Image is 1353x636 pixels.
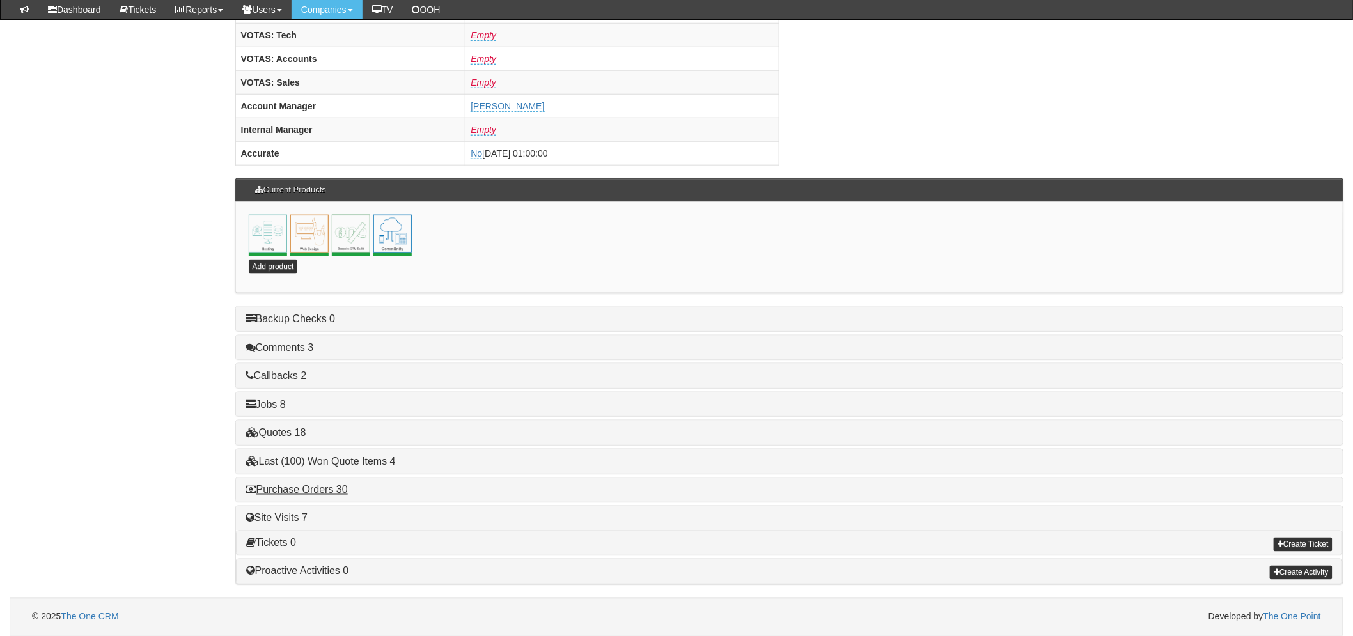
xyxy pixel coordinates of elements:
[246,538,296,548] a: Tickets 0
[290,215,329,253] a: Website<br> No from date <br> No to date
[235,71,465,95] th: VOTAS: Sales
[61,612,118,622] a: The One CRM
[246,456,396,467] a: Last (100) Won Quote Items 4
[235,24,465,47] th: VOTAS: Tech
[471,101,544,112] a: [PERSON_NAME]
[249,215,287,253] a: Hosting<br> No from date <br> No to date
[471,125,496,136] a: Empty
[373,215,412,253] a: commUNITY<br> 26th Jan 2016 <br> No to date
[246,485,348,495] a: Purchase Orders 30
[246,513,308,524] a: Site Visits 7
[471,148,482,159] a: No
[332,215,370,253] a: CRM<br> No from date <br> No to date
[246,313,336,324] a: Backup Checks 0
[465,142,779,166] td: [DATE] 01:00:00
[1263,612,1321,622] a: The One Point
[235,118,465,142] th: Internal Manager
[246,427,306,438] a: Quotes 18
[249,260,298,274] a: Add product
[471,77,496,88] a: Empty
[246,399,286,410] a: Jobs 8
[1274,538,1333,552] a: Create Ticket
[290,215,329,253] img: web-design.png
[246,370,307,381] a: Callbacks 2
[246,566,349,577] a: Proactive Activities 0
[235,95,465,118] th: Account Manager
[471,30,496,41] a: Empty
[373,215,412,253] img: community.png
[471,54,496,65] a: Empty
[249,179,332,201] h3: Current Products
[235,142,465,166] th: Accurate
[235,47,465,71] th: VOTAS: Accounts
[32,612,119,622] span: © 2025
[332,215,370,253] img: crm.png
[249,215,287,253] img: hosting.png
[1270,566,1333,580] a: Create Activity
[246,342,314,353] a: Comments 3
[1208,610,1321,623] span: Developed by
